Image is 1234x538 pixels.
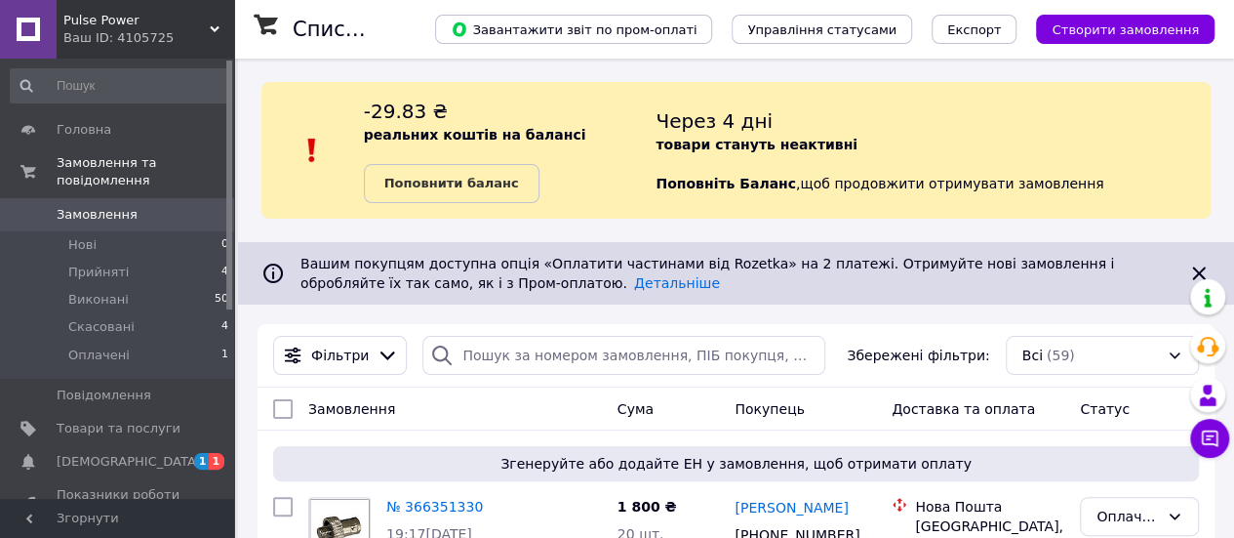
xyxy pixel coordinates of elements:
[617,401,654,417] span: Cума
[892,401,1035,417] span: Доставка та оплата
[915,497,1064,517] div: Нова Пошта
[68,318,135,336] span: Скасовані
[57,420,180,437] span: Товари та послуги
[298,136,327,165] img: :exclamation:
[422,336,825,375] input: Пошук за номером замовлення, ПІБ покупця, номером телефону, Email, номером накладної
[57,486,180,521] span: Показники роботи компанії
[57,206,138,224] span: Замовлення
[364,100,448,123] span: -29.83 ₴
[634,275,720,291] a: Детальніше
[747,22,896,37] span: Управління статусами
[364,164,539,203] a: Поповнити баланс
[732,15,912,44] button: Управління статусами
[1080,401,1130,417] span: Статус
[308,401,395,417] span: Замовлення
[1047,348,1075,363] span: (59)
[63,29,234,47] div: Ваш ID: 4105725
[300,256,1114,291] span: Вашим покупцям доступна опція «Оплатити частинами від Rozetka» на 2 платежі. Отримуйте нові замов...
[293,18,491,41] h1: Список замовлень
[281,454,1191,474] span: Згенеруйте або додайте ЕН у замовлення, щоб отримати оплату
[68,236,97,254] span: Нові
[435,15,712,44] button: Завантажити звіт по пром-оплаті
[221,347,228,364] span: 1
[1052,22,1199,37] span: Створити замовлення
[63,12,210,29] span: Pulse Power
[215,291,228,309] span: 50
[10,68,230,103] input: Пошук
[384,176,519,190] b: Поповнити баланс
[68,347,130,364] span: Оплачені
[847,346,989,365] span: Збережені фільтри:
[311,346,369,365] span: Фільтри
[57,387,151,404] span: Повідомлення
[451,21,697,38] span: Завантажити звіт по пром-оплаті
[1096,506,1159,527] div: Оплачено
[735,401,804,417] span: Покупець
[364,127,586,143] b: реальних коштів на балансі
[57,154,234,189] span: Замовлення та повідомлення
[1022,346,1043,365] span: Всі
[1036,15,1214,44] button: Створити замовлення
[386,499,483,515] a: № 366351330
[735,498,848,517] a: [PERSON_NAME]
[221,318,228,336] span: 4
[68,291,129,309] span: Виконані
[57,121,111,139] span: Головна
[221,236,228,254] span: 0
[947,22,1002,37] span: Експорт
[1190,419,1229,458] button: Чат з покупцем
[656,176,796,191] b: Поповніть Баланс
[617,499,677,515] span: 1 800 ₴
[1016,21,1214,36] a: Створити замовлення
[209,453,224,470] span: 1
[656,109,773,133] span: Через 4 дні
[194,453,210,470] span: 1
[932,15,1017,44] button: Експорт
[57,453,201,471] span: [DEMOGRAPHIC_DATA]
[656,98,1211,203] div: , щоб продовжити отримувати замовлення
[656,137,857,152] b: товари стануть неактивні
[68,264,129,281] span: Прийняті
[221,264,228,281] span: 4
